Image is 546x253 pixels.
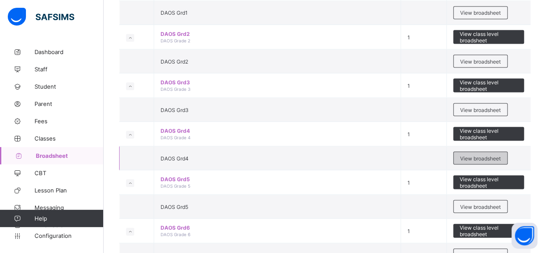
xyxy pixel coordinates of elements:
a: View broadsheet [453,54,508,61]
span: Help [35,215,103,222]
span: DAOS Grade 4 [161,135,190,140]
span: 1 [407,227,410,234]
span: CBT [35,170,104,176]
span: View broadsheet [460,10,501,16]
span: DAOS Grd6 [161,224,394,231]
a: View broadsheet [453,151,508,158]
span: View broadsheet [460,58,501,64]
a: View broadsheet [453,200,508,206]
a: View class level broadsheet [453,30,524,36]
span: View broadsheet [460,106,501,113]
span: View class level broadsheet [460,79,518,92]
span: DAOS Grade 3 [161,86,190,91]
span: DAOS Grd4 [161,155,189,161]
span: 1 [407,82,410,89]
span: Parent [35,100,104,107]
a: View class level broadsheet [453,78,524,85]
span: DAOS Grade 2 [161,38,190,43]
span: Dashboard [35,48,104,55]
a: View class level broadsheet [453,224,524,230]
span: DAOS Grd1 [161,10,188,16]
span: 1 [407,131,410,137]
button: Open asap [511,223,537,249]
span: View class level broadsheet [460,127,518,140]
a: View class level broadsheet [453,175,524,182]
span: Student [35,83,104,90]
a: View class level broadsheet [453,127,524,133]
span: Classes [35,135,104,142]
span: 1 [407,179,410,186]
span: View class level broadsheet [460,30,518,43]
span: DAOS Grade 6 [161,231,190,237]
a: View broadsheet [453,103,508,109]
span: DAOS Grd5 [161,203,188,210]
span: DAOS Grd3 [161,106,189,113]
span: DAOS Grd2 [161,58,188,64]
span: Lesson Plan [35,187,104,194]
img: safsims [8,8,74,26]
span: View broadsheet [460,155,501,161]
span: Configuration [35,232,103,239]
span: DAOS Grd4 [161,127,394,134]
span: 1 [407,34,410,40]
span: View broadsheet [460,203,501,210]
span: Staff [35,66,104,73]
span: Broadsheet [36,152,104,159]
span: DAOS Grd5 [161,176,394,182]
span: Messaging [35,204,104,211]
span: Fees [35,118,104,125]
a: View broadsheet [453,6,508,13]
span: View class level broadsheet [460,224,518,237]
span: DAOS Grd3 [161,79,394,85]
span: DAOS Grd2 [161,30,394,37]
span: View class level broadsheet [460,176,518,189]
span: DAOS Grade 5 [161,183,190,188]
